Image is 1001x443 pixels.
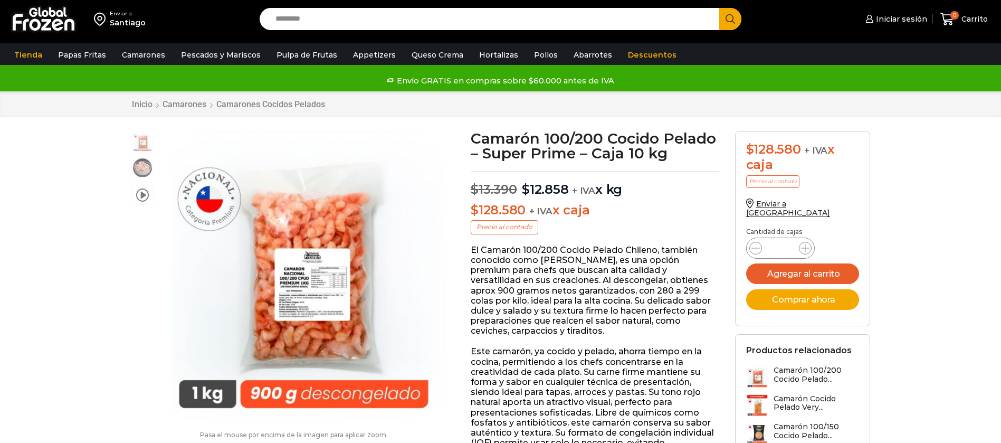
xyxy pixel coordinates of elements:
[623,45,682,65] a: Descuentos
[271,45,342,65] a: Pulpa de Frutas
[770,241,790,256] input: Product quantity
[746,142,801,157] bdi: 128.580
[568,45,617,65] a: Abarrotes
[131,99,326,109] nav: Breadcrumb
[474,45,523,65] a: Hortalizas
[131,431,455,439] p: Pasa el mouse por encima de la imagen para aplicar zoom
[522,182,568,197] bdi: 12.858
[959,14,988,24] span: Carrito
[471,171,719,197] p: x kg
[774,366,859,384] h3: Camarón 100/200 Cocido Pelado...
[774,394,859,412] h3: Camarón Cocido Pelado Very...
[132,131,153,153] span: camaron nacional
[746,394,859,417] a: Camarón Cocido Pelado Very...
[804,145,827,156] span: + IVA
[950,11,959,20] span: 0
[216,99,326,109] a: Camarones Cocidos Pelados
[110,10,146,17] div: Enviar a
[863,8,927,30] a: Iniciar sesión
[471,182,517,197] bdi: 13.390
[529,45,563,65] a: Pollos
[348,45,401,65] a: Appetizers
[471,203,719,218] p: x caja
[94,10,110,28] img: address-field-icon.svg
[162,99,207,109] a: Camarones
[774,422,859,440] h3: Camarón 100/150 Cocido Pelado...
[746,289,859,310] button: Comprar ahora
[53,45,111,65] a: Papas Fritas
[110,17,146,28] div: Santiago
[746,263,859,284] button: Agregar al carrito
[471,182,479,197] span: $
[746,142,859,173] div: x caja
[746,366,859,389] a: Camarón 100/200 Cocido Pelado...
[471,245,719,336] p: El Camarón 100/200 Cocido Pelado Chileno, también conocido como [PERSON_NAME], es una opción prem...
[938,7,990,32] a: 0 Carrito
[131,99,153,109] a: Inicio
[746,228,859,235] p: Cantidad de cajas
[132,157,153,178] span: camaron nacional
[529,206,552,216] span: + IVA
[873,14,927,24] span: Iniciar sesión
[572,185,595,196] span: + IVA
[746,199,831,218] a: Enviar a [GEOGRAPHIC_DATA]
[746,175,799,188] p: Precio al contado
[522,182,530,197] span: $
[471,220,538,234] p: Precio al contado
[719,8,741,30] button: Search button
[406,45,469,65] a: Queso Crema
[471,202,479,218] span: $
[471,202,526,218] bdi: 128.580
[746,142,754,157] span: $
[117,45,170,65] a: Camarones
[746,345,852,355] h2: Productos relacionados
[176,45,266,65] a: Pescados y Mariscos
[471,131,719,161] h1: Camarón 100/200 Cocido Pelado – Super Prime – Caja 10 kg
[9,45,47,65] a: Tienda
